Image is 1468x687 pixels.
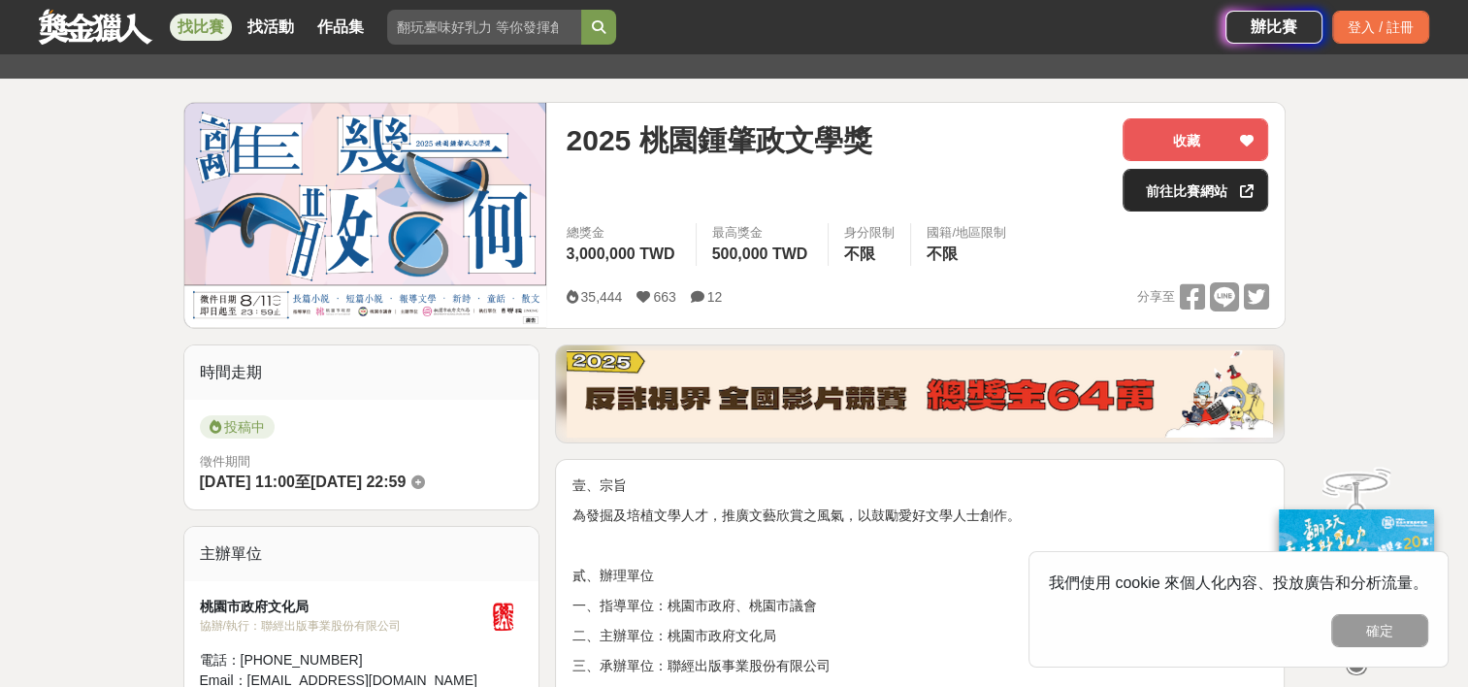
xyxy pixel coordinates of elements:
a: 找活動 [240,14,302,41]
a: 找比賽 [170,14,232,41]
p: 貳、辦理單位 [571,566,1268,586]
a: 前往比賽網站 [1123,169,1268,212]
span: 我們使用 cookie 來個人化內容、投放廣告和分析流量。 [1049,574,1428,591]
span: 不限 [844,245,875,262]
span: [DATE] 22:59 [310,474,406,490]
span: 至 [295,474,310,490]
img: Cover Image [184,103,547,327]
span: 分享至 [1136,282,1174,311]
div: 國籍/地區限制 [927,223,1006,243]
button: 收藏 [1123,118,1268,161]
span: 總獎金 [566,223,679,243]
span: 35,444 [580,289,622,305]
img: 760c60fc-bf85-49b1-bfa1-830764fee2cd.png [567,350,1273,438]
p: 二、主辦單位：桃園市政府文化局 [571,626,1268,646]
div: 協辦/執行： 聯經出版事業股份有限公司 [200,617,485,635]
input: 翻玩臺味好乳力 等你發揮創意！ [387,10,581,45]
span: 不限 [927,245,958,262]
span: 投稿中 [200,415,275,439]
a: 辦比賽 [1225,11,1322,44]
span: [DATE] 11:00 [200,474,295,490]
span: 最高獎金 [712,223,813,243]
p: 壹、宗旨 [571,475,1268,496]
span: 3,000,000 TWD [566,245,674,262]
div: 桃園市政府文化局 [200,597,485,617]
span: 徵件期間 [200,454,250,469]
p: 一、指導單位：桃園市政府、桃園市議會 [571,596,1268,616]
div: 電話： [PHONE_NUMBER] [200,650,485,671]
div: 主辦單位 [184,527,539,581]
p: 為發掘及培植文學人才，推廣文藝欣賞之風氣，以鼓勵愛好文學人士創作。 [571,506,1268,526]
div: 身分限制 [844,223,895,243]
div: 登入 / 註冊 [1332,11,1429,44]
a: 作品集 [310,14,372,41]
span: 2025 桃園鍾肇政文學獎 [566,118,871,162]
div: 時間走期 [184,345,539,400]
button: 確定 [1331,614,1428,647]
span: 12 [707,289,723,305]
span: 663 [653,289,675,305]
span: 500,000 TWD [712,245,808,262]
img: c171a689-fb2c-43c6-a33c-e56b1f4b2190.jpg [1279,509,1434,638]
p: 三、承辦單位：聯經出版事業股份有限公司 [571,656,1268,676]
